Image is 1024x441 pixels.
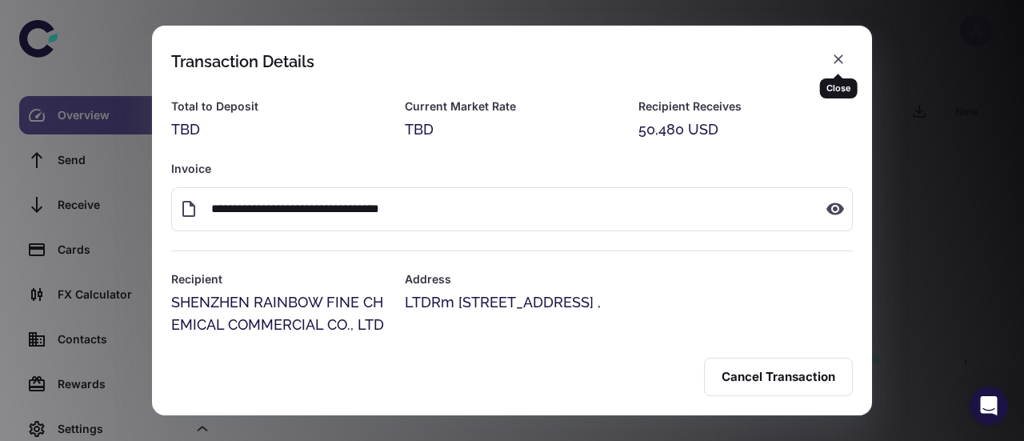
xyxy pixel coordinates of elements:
div: TBD [171,118,386,141]
div: TBD [405,118,619,141]
div: Close [820,78,858,98]
h6: Total to Deposit [171,98,386,115]
div: SHENZHEN RAINBOW FINE CHEMICAL COMMERCIAL CO., LTD [171,291,386,336]
h6: Recipient [171,271,386,288]
h6: Address [405,271,853,288]
h6: Recipient Receives [638,98,853,115]
div: Transaction Details [171,52,314,71]
h6: Invoice [171,160,853,178]
div: Open Intercom Messenger [970,387,1008,425]
div: 50,480 USD [638,118,853,141]
div: LTDRm [STREET_ADDRESS] , [405,291,853,314]
button: Cancel Transaction [704,358,853,396]
h6: Current Market Rate [405,98,619,115]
